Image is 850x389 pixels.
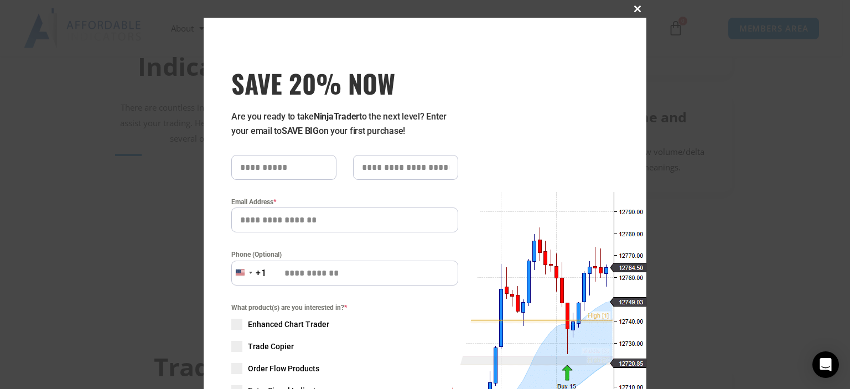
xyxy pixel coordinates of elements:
[282,126,319,136] strong: SAVE BIG
[231,319,458,330] label: Enhanced Chart Trader
[231,261,267,286] button: Selected country
[248,363,319,374] span: Order Flow Products
[314,111,359,122] strong: NinjaTrader
[231,68,458,98] h3: SAVE 20% NOW
[231,302,458,313] span: What product(s) are you interested in?
[231,341,458,352] label: Trade Copier
[231,249,458,260] label: Phone (Optional)
[231,110,458,138] p: Are you ready to take to the next level? Enter your email to on your first purchase!
[231,363,458,374] label: Order Flow Products
[812,351,839,378] div: Open Intercom Messenger
[248,341,294,352] span: Trade Copier
[256,266,267,281] div: +1
[231,196,458,208] label: Email Address
[248,319,329,330] span: Enhanced Chart Trader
